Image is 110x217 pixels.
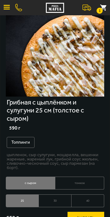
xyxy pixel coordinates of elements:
li: тонкое [55,177,105,189]
li: с сыром [6,177,55,189]
small: 1 [97,8,103,14]
button: 1 [97,1,110,14]
li: 30 [39,194,71,207]
p: цыпленок, сыр сулугуни, моцарелла, вешенки жареные, жареный лук, грибной соус Жюльен, сливочно-че... [7,153,104,170]
span: 590 г [9,125,20,131]
li: 25 [6,194,39,207]
div: Грибная с цыплёнком и сулугуни 25 см (толстое с сыром) [7,98,104,123]
li: 40 [71,194,104,207]
button: Топпинги [7,137,35,148]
